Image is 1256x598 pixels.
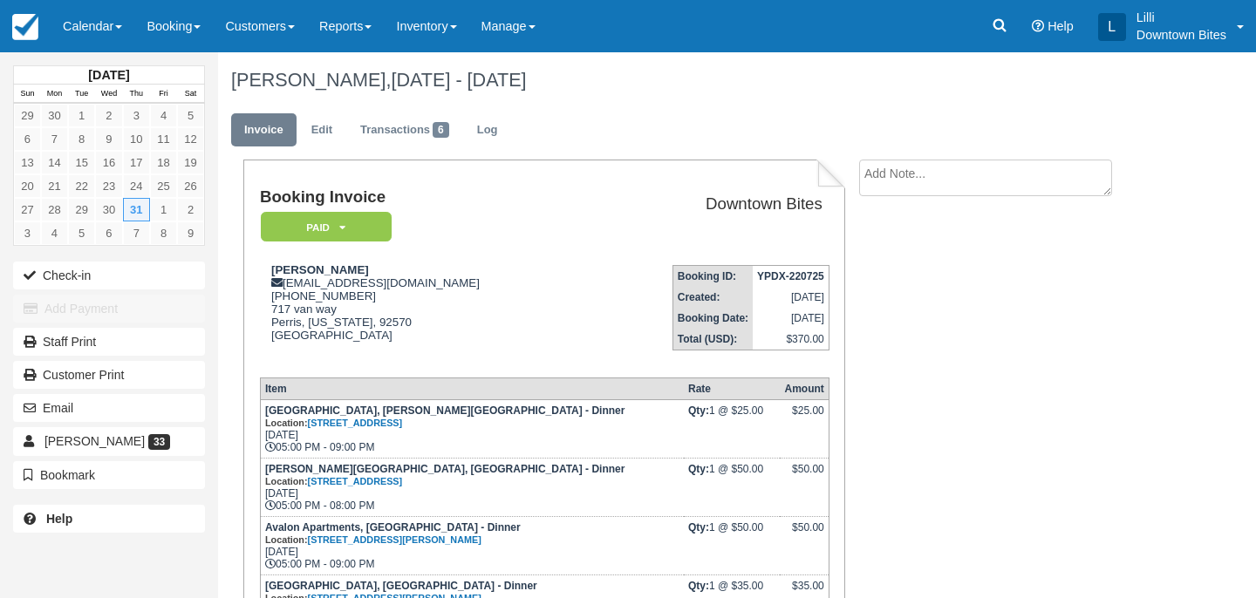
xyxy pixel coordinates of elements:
a: 22 [68,174,95,198]
a: 5 [177,104,204,127]
strong: Qty [688,404,709,417]
a: 1 [150,198,177,221]
strong: [GEOGRAPHIC_DATA], [PERSON_NAME][GEOGRAPHIC_DATA] - Dinner [265,404,625,429]
a: 20 [14,174,41,198]
a: Transactions6 [347,113,462,147]
strong: Qty [688,521,709,533]
a: Edit [298,113,345,147]
td: 1 @ $50.00 [684,516,780,574]
a: 7 [123,221,150,245]
a: [STREET_ADDRESS] [308,476,403,486]
a: 8 [68,127,95,151]
a: 15 [68,151,95,174]
a: 28 [41,198,68,221]
strong: [PERSON_NAME] [271,263,369,276]
th: Sun [14,85,41,104]
a: [STREET_ADDRESS] [308,418,403,428]
a: 30 [95,198,122,221]
a: 27 [14,198,41,221]
strong: Avalon Apartments, [GEOGRAPHIC_DATA] - Dinner [265,521,521,546]
a: 3 [14,221,41,245]
div: $50.00 [784,463,823,489]
a: 10 [123,127,150,151]
span: [DATE] - [DATE] [391,69,526,91]
a: 17 [123,151,150,174]
p: Downtown Bites [1137,26,1226,44]
div: $25.00 [784,404,823,431]
img: checkfront-main-nav-mini-logo.png [12,14,38,40]
a: Invoice [231,113,297,147]
strong: Qty [688,580,709,592]
h2: Downtown Bites [599,195,823,214]
a: 31 [123,198,150,221]
a: 25 [150,174,177,198]
a: 26 [177,174,204,198]
a: 1 [68,104,95,127]
a: 8 [150,221,177,245]
i: Help [1032,20,1044,32]
td: [DATE] 05:00 PM - 09:00 PM [260,399,684,458]
a: 16 [95,151,122,174]
a: Log [464,113,511,147]
small: Location: [265,418,402,428]
button: Email [13,394,205,422]
th: Amount [780,377,829,399]
th: Item [260,377,684,399]
a: Paid [260,211,386,243]
a: 2 [95,104,122,127]
a: 6 [95,221,122,245]
td: 1 @ $25.00 [684,399,780,458]
a: 24 [123,174,150,198]
a: 12 [177,127,204,151]
div: [EMAIL_ADDRESS][DOMAIN_NAME] [PHONE_NUMBER] 717 van way Perris, [US_STATE], 92570 [GEOGRAPHIC_DATA] [260,263,592,364]
a: 4 [150,104,177,127]
th: Booking ID: [672,266,753,288]
td: [DATE] [753,287,829,308]
td: [DATE] 05:00 PM - 08:00 PM [260,458,684,516]
a: 29 [68,198,95,221]
td: [DATE] [753,308,829,329]
a: 23 [95,174,122,198]
th: Booking Date: [672,308,753,329]
th: Sat [177,85,204,104]
span: [PERSON_NAME] [44,434,145,448]
a: 18 [150,151,177,174]
small: Location: [265,534,481,545]
p: Lilli [1137,9,1226,26]
a: Staff Print [13,328,205,356]
a: 5 [68,221,95,245]
strong: Qty [688,463,709,475]
th: Tue [68,85,95,104]
a: 14 [41,151,68,174]
a: 7 [41,127,68,151]
a: [STREET_ADDRESS][PERSON_NAME] [308,534,481,545]
button: Check-in [13,262,205,289]
strong: YPDX-220725 [757,270,824,282]
a: 29 [14,104,41,127]
td: $370.00 [753,329,829,350]
a: 3 [123,104,150,127]
th: Total (USD): [672,329,753,350]
b: Help [46,512,72,526]
small: Location: [265,476,402,486]
strong: [DATE] [88,68,129,82]
a: 9 [95,127,122,151]
th: Mon [41,85,68,104]
th: Thu [123,85,150,104]
button: Add Payment [13,295,205,323]
a: 19 [177,151,204,174]
td: [DATE] 05:00 PM - 09:00 PM [260,516,684,574]
a: 21 [41,174,68,198]
span: 6 [433,122,449,138]
em: Paid [261,212,392,242]
a: 4 [41,221,68,245]
a: Customer Print [13,361,205,389]
th: Fri [150,85,177,104]
a: Help [13,505,205,533]
a: 13 [14,151,41,174]
th: Created: [672,287,753,308]
th: Wed [95,85,122,104]
a: 11 [150,127,177,151]
h1: Booking Invoice [260,188,592,207]
div: $50.00 [784,521,823,547]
